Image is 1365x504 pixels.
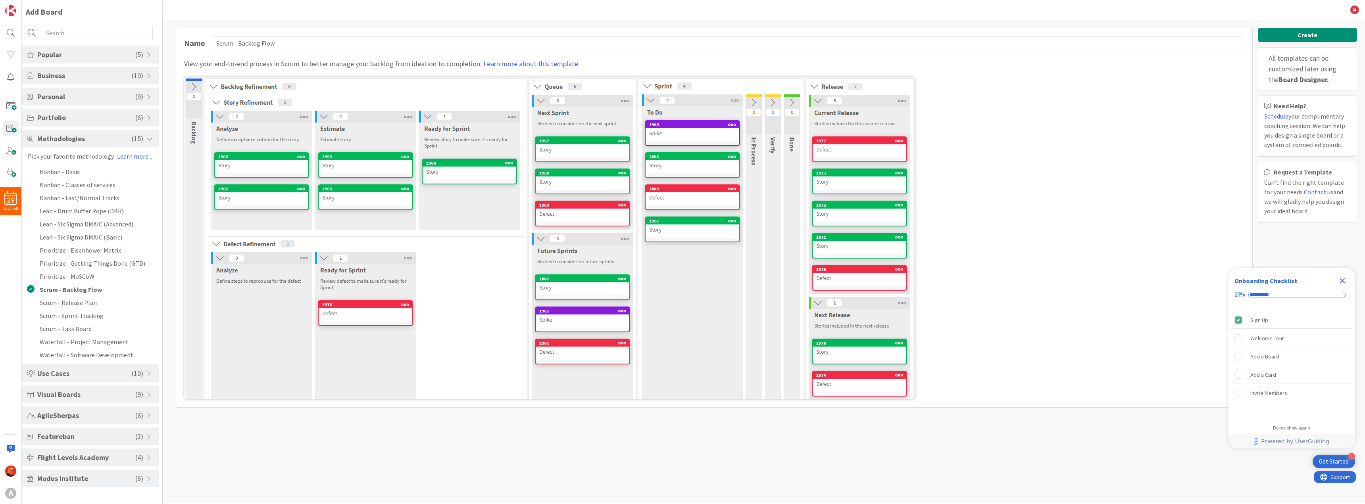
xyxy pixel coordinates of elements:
span: Modus Institute [37,473,135,484]
span: Business [37,70,132,81]
img: Scrum - Backlog Flow [184,77,915,399]
li: Kanban - Basic [22,165,159,178]
li: Prioritize - Eisenhower Matrix [22,243,159,257]
div: Name [184,37,208,49]
a: Learn more... [117,152,152,160]
div: Invite Members [1250,388,1287,398]
div: Get Started [1319,458,1349,466]
li: Scrum - Sprint Tracking [22,309,159,322]
b: Need Help? [1274,103,1306,109]
li: Lean - Six Sigma DMAIC (Basic) [22,230,159,243]
span: your complimentary coaching session. We can help you design a single board or a system of connect... [1264,112,1345,149]
a: Powered by UserGuiding [1232,434,1351,448]
li: Kanban - Classes of services [22,178,159,191]
span: Methodologies [37,133,132,144]
li: Prioritize - MoSCoW [22,270,159,283]
span: Support [17,1,36,11]
input: Search... [42,26,153,40]
div: View your end-to-end process in Scrum to better manage your backlog from ideation to completion. [184,58,1244,69]
li: Scrum - Backlog Flow [22,283,159,296]
div: Footer [1228,434,1355,448]
span: Powered by UserGuiding [1261,437,1329,446]
span: ( 2 ) [135,431,143,442]
div: Onboarding Checklist [1234,276,1297,286]
div: Add a Board [1250,352,1279,361]
img: Visit kanbanzone.com [5,5,16,16]
div: 4 [1348,453,1355,460]
span: ( 9 ) [135,389,143,400]
span: Use Cases [37,368,132,379]
li: Lean - Six Sigma DMAIC (Advanced) [22,217,159,230]
div: Invite Members is incomplete. [1231,384,1352,402]
li: Waterfall - Software Development [22,348,159,361]
li: Prioritize - Getting Things Done (GTD) [22,257,159,270]
div: Add a Board is incomplete. [1231,348,1352,365]
div: Add a Card [1250,370,1276,379]
span: ( 6 ) [135,473,143,484]
div: Checklist items [1228,308,1355,420]
li: Scrum - Release Plan [22,296,159,309]
b: Board Designer. [1278,75,1329,84]
div: 20% [1234,291,1245,298]
span: 29 [7,197,15,203]
div: Checklist Container [1228,268,1355,448]
span: AgileSherpas [37,410,135,421]
div: All templates can be customized later using the [1258,47,1357,90]
span: ( 5 ) [135,49,143,60]
img: CP [5,466,16,477]
div: Welcome Tour [1250,333,1284,343]
span: ( 9 ) [135,91,143,102]
li: Waterfall - Project Management [22,335,159,348]
div: Add a Card is incomplete. [1231,366,1352,383]
li: Scrum - Task Board [22,322,159,335]
button: Create [1258,28,1357,42]
span: ( 4 ) [135,452,143,463]
div: Open Get Started checklist, remaining modules: 4 [1313,455,1355,468]
a: Learn more about this template [483,59,578,68]
span: ( 19 ) [132,70,143,81]
span: Popular [37,49,135,60]
div: Can’t find the right template for your needs. and we will gladly help you design your ideal board. [1264,178,1351,216]
span: ( 6 ) [135,112,143,123]
div: Sign Up is complete. [1231,311,1352,329]
span: ( 15 ) [132,133,143,144]
div: Do not show again [1273,425,1310,431]
div: Checklist progress: 20% [1234,291,1349,298]
li: Lean - Drum Buffer Rope (DBR) [22,204,159,217]
span: Flight Levels Academy [37,452,135,463]
div: Add Board [26,6,62,18]
b: Request a Template [1274,169,1332,175]
div: Sign Up [1250,315,1268,325]
span: ( 6 ) [135,410,143,421]
span: Visual Boards [37,389,135,400]
span: Portfolio [37,112,135,123]
div: A [5,488,16,499]
div: Close Checklist [1336,274,1349,287]
li: Kanban - Fast/Normal Tracks [22,191,159,204]
span: ( 10 ) [132,368,143,379]
a: Contact us [1304,188,1333,196]
span: Featureban [37,431,135,442]
span: Personal [37,91,135,102]
div: Pick your favorite methodology. [22,151,159,161]
div: Welcome Tour is incomplete. [1231,330,1352,347]
a: Schedule [1264,112,1288,120]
